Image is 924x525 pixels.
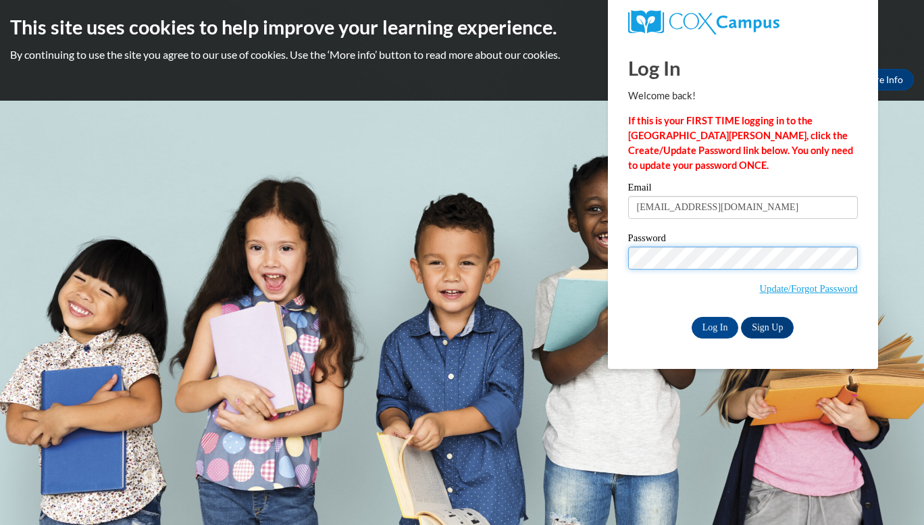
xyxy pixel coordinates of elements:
[628,89,858,103] p: Welcome back!
[692,317,739,339] input: Log In
[628,233,858,247] label: Password
[628,182,858,196] label: Email
[628,10,779,34] img: COX Campus
[10,47,914,62] p: By continuing to use the site you agree to our use of cookies. Use the ‘More info’ button to read...
[741,317,794,339] a: Sign Up
[760,283,858,294] a: Update/Forgot Password
[628,10,858,34] a: COX Campus
[628,115,853,171] strong: If this is your FIRST TIME logging in to the [GEOGRAPHIC_DATA][PERSON_NAME], click the Create/Upd...
[10,14,914,41] h2: This site uses cookies to help improve your learning experience.
[850,69,914,91] a: More Info
[628,54,858,82] h1: Log In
